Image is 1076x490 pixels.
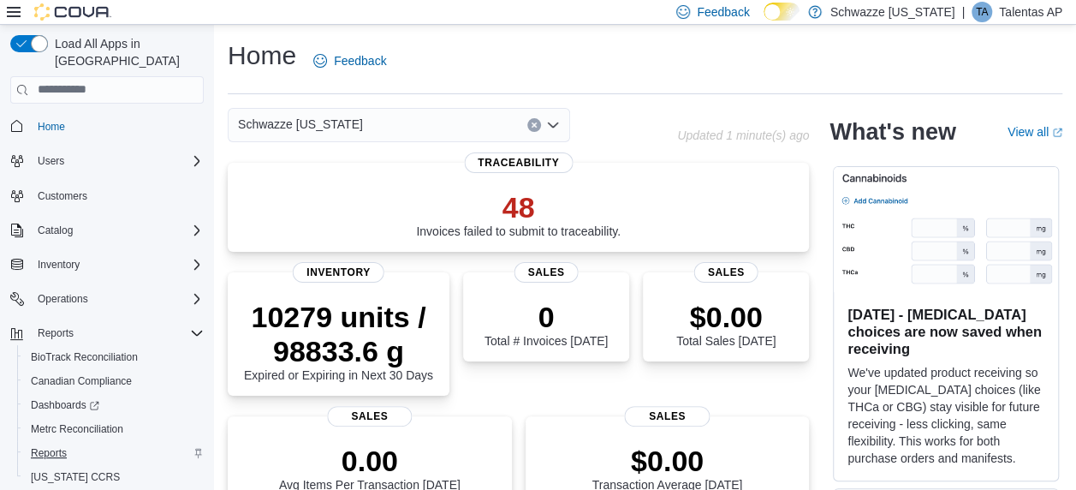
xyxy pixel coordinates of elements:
p: 10279 units / 98833.6 g [241,300,436,368]
span: Sales [514,262,579,283]
span: Operations [31,289,204,309]
span: Inventory [293,262,384,283]
p: Updated 1 minute(s) ago [677,128,809,142]
div: Invoices failed to submit to traceability. [416,190,621,238]
button: Reports [17,441,211,465]
button: Inventory [3,253,211,277]
div: Total Sales [DATE] [676,300,776,348]
button: BioTrack Reconciliation [17,345,211,369]
span: Schwazze [US_STATE] [238,114,363,134]
button: Open list of options [546,118,560,132]
img: Cova [34,3,111,21]
button: [US_STATE] CCRS [17,465,211,489]
span: Dashboards [24,395,204,415]
p: | [961,2,965,22]
h2: What's new [829,118,955,146]
button: Operations [31,289,95,309]
button: Reports [31,323,80,344]
a: [US_STATE] CCRS [24,467,127,487]
a: View allExternal link [1008,125,1062,139]
span: Operations [38,292,88,306]
span: Catalog [38,224,73,237]
a: Feedback [306,44,393,78]
span: [US_STATE] CCRS [31,470,120,484]
span: Sales [327,406,412,427]
span: Metrc Reconciliation [24,419,204,439]
span: Home [38,120,65,134]
span: Users [31,151,204,171]
button: Clear input [527,118,541,132]
span: Customers [31,185,204,206]
button: Customers [3,183,211,208]
span: Users [38,154,64,168]
span: Sales [694,262,758,283]
p: We've updated product receiving so your [MEDICAL_DATA] choices (like THCa or CBG) stay visible fo... [847,364,1044,467]
button: Users [31,151,71,171]
span: BioTrack Reconciliation [31,350,138,364]
div: Expired or Expiring in Next 30 Days [241,300,436,382]
div: Total # Invoices [DATE] [484,300,608,348]
button: Home [3,114,211,139]
span: Customers [38,189,87,203]
span: Feedback [334,52,386,69]
span: Home [31,116,204,137]
span: Metrc Reconciliation [31,422,123,436]
span: Reports [31,323,204,344]
span: Sales [625,406,710,427]
span: Load All Apps in [GEOGRAPHIC_DATA] [48,35,204,69]
p: Talentas AP [999,2,1062,22]
p: 0 [484,300,608,334]
span: Washington CCRS [24,467,204,487]
a: Home [31,117,72,137]
button: Catalog [3,218,211,242]
a: Dashboards [17,393,211,417]
span: Canadian Compliance [24,371,204,391]
a: Metrc Reconciliation [24,419,130,439]
span: Dashboards [31,398,99,412]
h3: [DATE] - [MEDICAL_DATA] choices are now saved when receiving [847,306,1044,357]
span: Traceability [464,152,573,173]
p: 48 [416,190,621,224]
span: Canadian Compliance [31,374,132,388]
a: Reports [24,443,74,463]
span: Reports [31,446,67,460]
a: Dashboards [24,395,106,415]
span: Inventory [31,254,204,275]
button: Catalog [31,220,80,241]
span: BioTrack Reconciliation [24,347,204,367]
input: Dark Mode [764,3,800,21]
div: Talentas AP [972,2,992,22]
span: Catalog [31,220,204,241]
h1: Home [228,39,296,73]
button: Reports [3,321,211,345]
span: Feedback [697,3,749,21]
a: Canadian Compliance [24,371,139,391]
button: Users [3,149,211,173]
span: Reports [24,443,204,463]
p: $0.00 [592,444,743,478]
span: TA [976,2,988,22]
p: 0.00 [279,444,461,478]
span: Inventory [38,258,80,272]
span: Reports [38,326,74,340]
a: BioTrack Reconciliation [24,347,145,367]
button: Operations [3,287,211,311]
button: Canadian Compliance [17,369,211,393]
button: Inventory [31,254,86,275]
a: Customers [31,186,94,206]
svg: External link [1052,128,1062,138]
button: Metrc Reconciliation [17,417,211,441]
p: $0.00 [676,300,776,334]
p: Schwazze [US_STATE] [830,2,955,22]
